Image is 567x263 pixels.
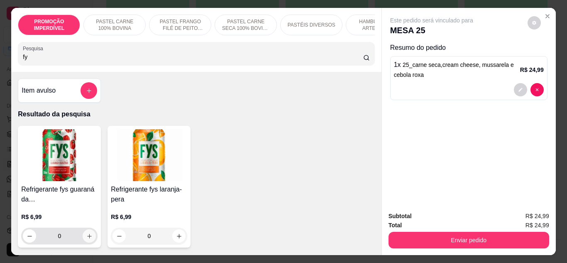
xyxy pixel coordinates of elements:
img: product-image [21,129,98,181]
h4: Refrigerante fys laranja-pera [111,184,187,204]
h4: Item avulso [22,86,56,96]
strong: Total [389,222,402,229]
h4: Refrigerante fys guaraná da [GEOGRAPHIC_DATA] [21,184,98,204]
label: Pesquisa [23,45,46,52]
button: Close [541,10,554,23]
button: Enviar pedido [389,232,549,248]
p: Resumo do pedido [390,43,547,53]
button: add-separate-item [81,82,97,99]
p: PASTEL CARNE 100% BOVINA [90,18,139,32]
p: R$ 24,99 [520,66,544,74]
button: increase-product-quantity [83,229,96,243]
p: PROMOÇÃO IMPERDÍVEL [25,18,73,32]
button: decrease-product-quantity [514,83,527,96]
button: decrease-product-quantity [112,229,126,243]
p: Este pedido será vinculado para [390,16,473,25]
button: decrease-product-quantity [530,83,544,96]
p: PASTÉIS DIVERSOS [288,22,335,28]
p: R$ 6,99 [111,213,187,221]
strong: Subtotal [389,213,412,219]
button: decrease-product-quantity [23,229,36,243]
span: 25_carne seca,cream cheese, mussarela e cebola roxa [394,61,514,78]
button: increase-product-quantity [172,229,186,243]
p: PASTEL FRANGO FILÉ DE PEITO DESFIADO [156,18,204,32]
p: 1 x [394,60,520,80]
input: Pesquisa [23,53,363,61]
p: R$ 6,99 [21,213,98,221]
p: PASTEL CARNE SECA 100% BOVINA DESFIADA [222,18,270,32]
p: MESA 25 [390,25,473,36]
span: R$ 24,99 [525,221,549,230]
p: HAMBÚRGUER ARTESANAL [353,18,401,32]
span: R$ 24,99 [525,211,549,221]
p: Resultado da pesquisa [18,109,374,119]
button: decrease-product-quantity [528,16,541,29]
img: product-image [111,129,187,181]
